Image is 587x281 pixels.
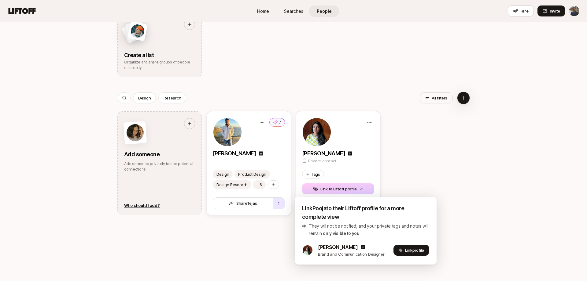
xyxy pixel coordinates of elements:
p: Research [164,95,181,101]
p: Add someone privately to see potential connections [124,161,195,172]
button: Link to Liftoff profile [302,183,374,194]
button: Darshan Gajara [569,5,580,16]
p: [PERSON_NAME] [318,243,358,251]
p: Create a list [124,51,195,59]
span: Share Tejas [229,200,257,206]
button: 1 [273,198,285,209]
p: They will not be notified, and your private tags and notes will remain [309,222,429,237]
a: People [309,5,339,17]
p: Link Pooja to their Liftoff profile for a more complete view [302,204,429,221]
p: [PERSON_NAME] [302,149,345,158]
p: 7 [279,120,281,125]
p: Tags [311,171,320,177]
button: All filters [420,92,452,103]
p: Organize and share groups of people discreetly [124,59,195,70]
button: ShareTejas [213,198,273,209]
img: Darshan Gajara [569,6,579,16]
img: 2e5c13dd_5487_4ead_b453_9670a157f0ff.jpg [213,118,242,146]
img: 292c455d_bf63_4169_bc75_efb7a93b887a.jpg [303,245,312,255]
a: Home [248,5,278,17]
p: Design Research [216,182,248,188]
button: Linkprofile [393,245,429,256]
p: Product Design [238,171,266,177]
span: Hire [520,8,529,14]
button: 7 [269,118,285,127]
a: [PERSON_NAME]Private contactTagsLink to Liftoff profileSharePooja [296,111,380,215]
div: Who should I add? [124,202,160,208]
button: Invite [537,5,565,16]
span: profile [412,248,424,253]
p: Add someone [124,150,195,159]
span: Invite [550,8,560,14]
span: Link [405,247,424,253]
p: Design [216,171,229,177]
p: [PERSON_NAME] [213,149,256,158]
img: woman-with-black-hair.jpg [126,124,144,142]
img: man-with-orange-hat.png [130,23,146,39]
span: People [317,8,332,14]
span: Searches [284,8,303,14]
span: Home [257,8,269,14]
a: Searches [278,5,309,17]
a: 7[PERSON_NAME]DesignProduct DesignDesign Research+6ShareTejas1 [207,111,291,215]
p: Private contact [308,158,336,164]
img: da258403_c5e2_4f3e_ab38_c5c169f31e14.jpg [303,118,331,146]
p: +6 [257,182,262,188]
p: Brand and Communication Designer [318,251,385,257]
p: Design [138,95,151,101]
span: only visible to you [323,231,360,236]
button: Hire [508,5,534,16]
